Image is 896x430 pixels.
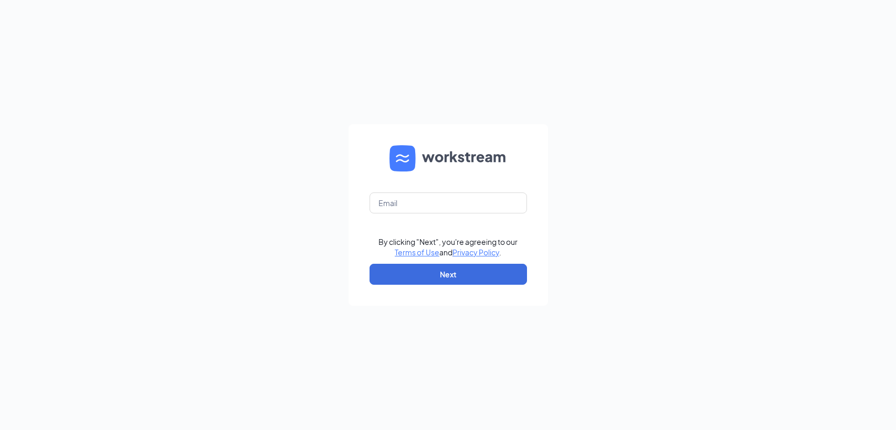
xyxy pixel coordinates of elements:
[452,248,499,257] a: Privacy Policy
[395,248,439,257] a: Terms of Use
[370,264,527,285] button: Next
[378,236,518,257] div: By clicking "Next", you're agreeing to our and .
[370,192,527,213] input: Email
[389,145,507,171] img: WS logo and Workstream text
